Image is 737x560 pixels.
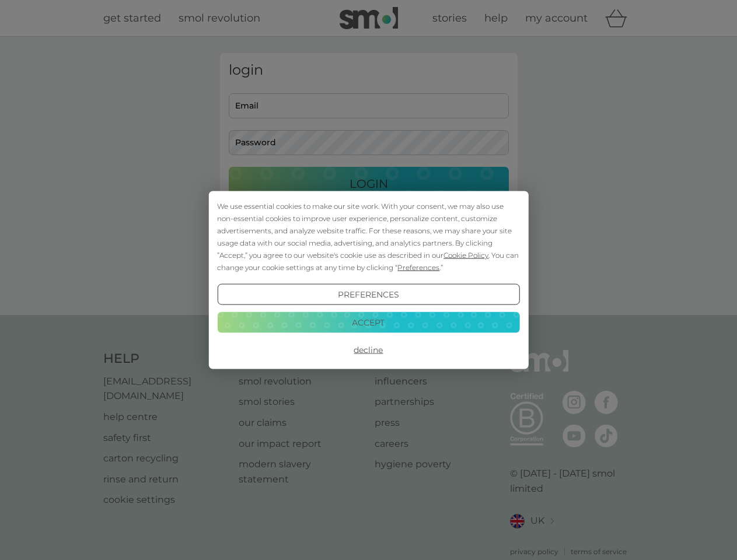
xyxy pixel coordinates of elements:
[217,311,519,332] button: Accept
[217,339,519,360] button: Decline
[397,263,439,272] span: Preferences
[217,200,519,274] div: We use essential cookies to make our site work. With your consent, we may also use non-essential ...
[443,251,488,260] span: Cookie Policy
[217,284,519,305] button: Preferences
[208,191,528,369] div: Cookie Consent Prompt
